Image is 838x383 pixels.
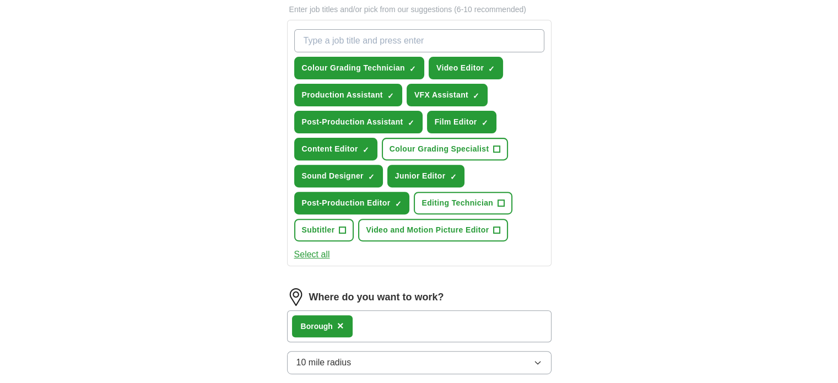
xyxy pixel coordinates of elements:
span: Post-Production Assistant [302,116,403,128]
button: Editing Technician [414,192,512,214]
button: Subtitler [294,219,354,241]
button: Content Editor✓ [294,138,377,160]
button: Colour Grading Specialist [382,138,509,160]
button: Post-Production Assistant✓ [294,111,423,133]
span: 10 mile radius [296,356,352,369]
button: Production Assistant✓ [294,84,402,106]
button: × [337,318,344,335]
span: × [337,320,344,332]
span: Video and Motion Picture Editor [366,224,489,236]
label: Where do you want to work? [309,290,444,305]
span: ✓ [394,199,401,208]
span: Junior Editor [395,170,446,182]
span: Subtitler [302,224,335,236]
img: location.png [287,288,305,306]
button: Video Editor✓ [429,57,503,79]
span: Production Assistant [302,89,383,101]
span: ✓ [409,64,416,73]
span: Sound Designer [302,170,364,182]
span: Post-Production Editor [302,197,391,209]
span: Colour Grading Technician [302,62,405,74]
input: Type a job title and press enter [294,29,544,52]
span: ✓ [482,118,488,127]
button: Post-Production Editor✓ [294,192,410,214]
button: 10 mile radius [287,351,552,374]
span: Film Editor [435,116,477,128]
button: Select all [294,248,330,261]
div: Borough [301,321,333,332]
button: Video and Motion Picture Editor [358,219,508,241]
button: Colour Grading Technician✓ [294,57,424,79]
span: ✓ [363,145,369,154]
span: Content Editor [302,143,358,155]
button: Sound Designer✓ [294,165,383,187]
span: Video Editor [436,62,484,74]
span: ✓ [450,172,456,181]
span: ✓ [387,91,394,100]
span: Editing Technician [421,197,493,209]
button: Film Editor✓ [427,111,496,133]
button: VFX Assistant✓ [407,84,488,106]
span: ✓ [473,91,479,100]
button: Junior Editor✓ [387,165,465,187]
span: ✓ [488,64,495,73]
span: ✓ [408,118,414,127]
span: VFX Assistant [414,89,468,101]
span: Colour Grading Specialist [390,143,489,155]
span: ✓ [368,172,375,181]
p: Enter job titles and/or pick from our suggestions (6-10 recommended) [287,4,552,15]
